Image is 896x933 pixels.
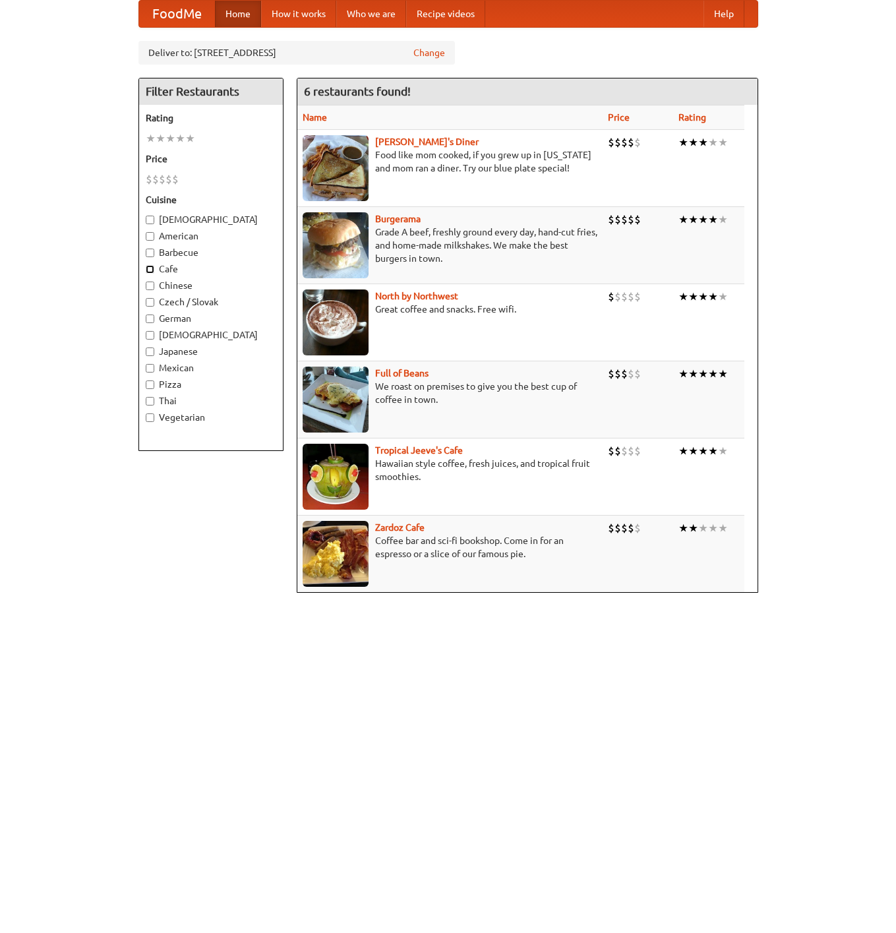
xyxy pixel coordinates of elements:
[718,521,728,535] li: ★
[375,522,425,533] a: Zardoz Cafe
[175,131,185,146] li: ★
[718,212,728,227] li: ★
[688,135,698,150] li: ★
[375,291,458,301] a: North by Northwest
[678,289,688,304] li: ★
[146,394,276,407] label: Thai
[146,246,276,259] label: Barbecue
[688,444,698,458] li: ★
[304,85,411,98] ng-pluralize: 6 restaurants found!
[303,521,369,587] img: zardoz.jpg
[698,444,708,458] li: ★
[406,1,485,27] a: Recipe videos
[614,367,621,381] li: $
[159,172,165,187] li: $
[708,212,718,227] li: ★
[303,367,369,433] img: beans.jpg
[634,135,641,150] li: $
[303,444,369,510] img: jeeves.jpg
[146,378,276,391] label: Pizza
[698,367,708,381] li: ★
[146,380,154,389] input: Pizza
[146,295,276,309] label: Czech / Slovak
[146,331,154,340] input: [DEMOGRAPHIC_DATA]
[138,41,455,65] div: Deliver to: [STREET_ADDRESS]
[146,249,154,257] input: Barbecue
[165,172,172,187] li: $
[156,131,165,146] li: ★
[303,303,597,316] p: Great coffee and snacks. Free wifi.
[678,367,688,381] li: ★
[146,364,154,373] input: Mexican
[375,368,429,378] a: Full of Beans
[628,521,634,535] li: $
[688,521,698,535] li: ★
[146,111,276,125] h5: Rating
[708,521,718,535] li: ★
[303,112,327,123] a: Name
[718,367,728,381] li: ★
[146,411,276,424] label: Vegetarian
[608,212,614,227] li: $
[303,534,597,560] p: Coffee bar and sci-fi bookshop. Come in for an espresso or a slice of our famous pie.
[375,445,463,456] a: Tropical Jeeve's Cafe
[152,172,159,187] li: $
[165,131,175,146] li: ★
[375,214,421,224] a: Burgerama
[708,135,718,150] li: ★
[688,212,698,227] li: ★
[698,521,708,535] li: ★
[718,444,728,458] li: ★
[708,367,718,381] li: ★
[146,279,276,292] label: Chinese
[628,212,634,227] li: $
[146,172,152,187] li: $
[146,262,276,276] label: Cafe
[698,135,708,150] li: ★
[634,212,641,227] li: $
[608,367,614,381] li: $
[608,521,614,535] li: $
[698,289,708,304] li: ★
[146,397,154,406] input: Thai
[621,289,628,304] li: $
[688,289,698,304] li: ★
[678,444,688,458] li: ★
[678,212,688,227] li: ★
[708,444,718,458] li: ★
[215,1,261,27] a: Home
[634,521,641,535] li: $
[303,380,597,406] p: We roast on premises to give you the best cup of coffee in town.
[336,1,406,27] a: Who we are
[146,361,276,375] label: Mexican
[139,78,283,105] h4: Filter Restaurants
[608,289,614,304] li: $
[303,457,597,483] p: Hawaiian style coffee, fresh juices, and tropical fruit smoothies.
[303,135,369,201] img: sallys.jpg
[614,212,621,227] li: $
[703,1,744,27] a: Help
[698,212,708,227] li: ★
[146,345,276,358] label: Japanese
[303,289,369,355] img: north.jpg
[621,521,628,535] li: $
[146,282,154,290] input: Chinese
[718,289,728,304] li: ★
[375,136,479,147] a: [PERSON_NAME]'s Diner
[678,112,706,123] a: Rating
[146,413,154,422] input: Vegetarian
[261,1,336,27] a: How it works
[146,213,276,226] label: [DEMOGRAPHIC_DATA]
[628,135,634,150] li: $
[139,1,215,27] a: FoodMe
[146,193,276,206] h5: Cuisine
[185,131,195,146] li: ★
[708,289,718,304] li: ★
[678,135,688,150] li: ★
[634,444,641,458] li: $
